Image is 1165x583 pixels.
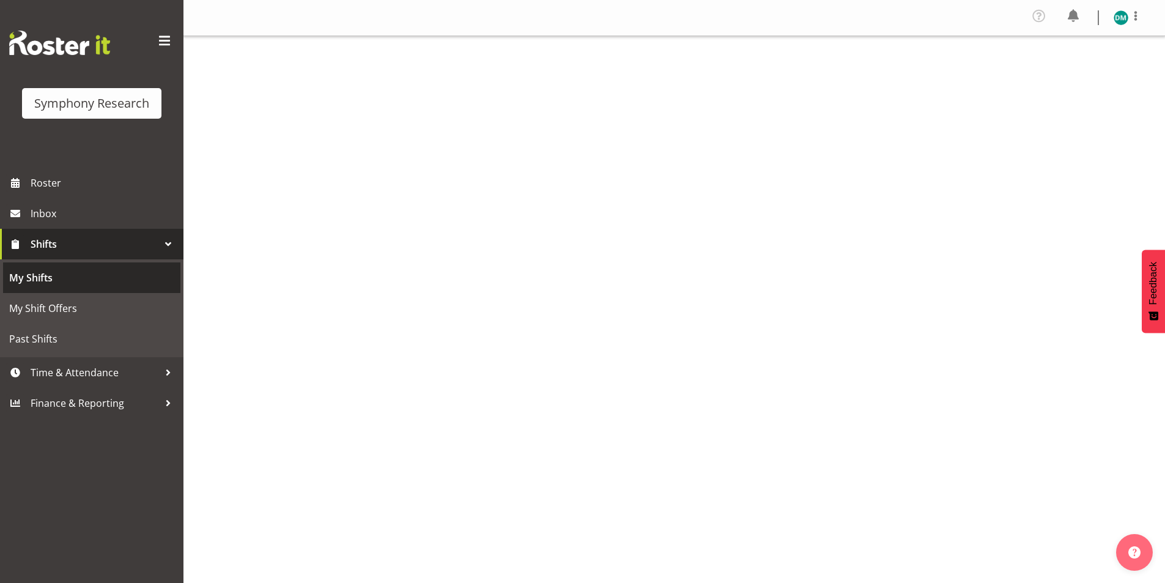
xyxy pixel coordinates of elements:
[9,330,174,348] span: Past Shifts
[31,235,159,253] span: Shifts
[1142,250,1165,333] button: Feedback - Show survey
[34,94,149,113] div: Symphony Research
[31,204,177,223] span: Inbox
[9,299,174,317] span: My Shift Offers
[3,293,180,324] a: My Shift Offers
[9,31,110,55] img: Rosterit website logo
[3,262,180,293] a: My Shifts
[31,174,177,192] span: Roster
[9,269,174,287] span: My Shifts
[31,394,159,412] span: Finance & Reporting
[1114,10,1128,25] img: denis-morsin11871.jpg
[1128,546,1141,559] img: help-xxl-2.png
[3,324,180,354] a: Past Shifts
[1148,262,1159,305] span: Feedback
[31,363,159,382] span: Time & Attendance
